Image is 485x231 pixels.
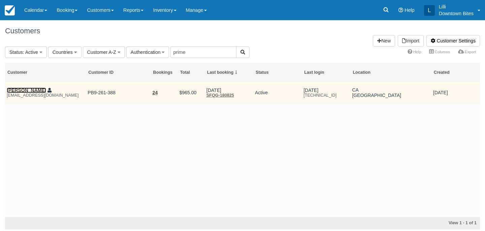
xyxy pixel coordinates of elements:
[87,49,116,55] span: Customer A-Z
[5,27,480,35] h1: Customers
[373,35,395,46] a: New
[353,70,429,75] div: Location
[424,5,435,16] div: L
[86,82,151,103] td: PB9-261-388
[126,46,169,58] button: Authentication
[53,49,73,55] span: Countries
[207,70,251,75] div: Last booking
[350,82,431,103] td: CAUnited States
[153,90,158,95] a: 24
[23,49,38,55] span: : Active
[206,93,234,98] a: SFQG-180825
[151,82,178,103] td: 24
[425,47,454,57] a: Columns
[439,10,474,17] p: Downtown Bites
[83,46,125,58] button: Customer A-Z
[403,47,425,57] a: Help
[5,5,15,15] img: checkfront-main-nav-mini-logo.png
[5,82,86,103] td: Omid Moein primephillycalifornia@gmail.com
[5,46,47,58] button: Status: Active
[178,82,205,103] td: $965.00
[7,93,84,98] em: [EMAIL_ADDRESS][DOMAIN_NAME]
[48,46,82,58] button: Countries
[304,70,348,75] div: Last login
[253,82,302,103] td: Active
[205,82,253,103] td: Aug 18SFQG-180825
[405,7,415,13] span: Help
[131,49,161,55] span: Authentication
[180,70,203,75] div: Total
[302,82,350,103] td: Aug 28107.116.170.141
[7,70,84,75] div: Customer
[431,82,480,103] td: Jul 3
[434,70,478,75] div: Created
[88,70,149,75] div: Customer ID
[325,220,477,226] div: View 1 - 1 of 1
[256,70,300,75] div: Status
[403,47,480,58] ul: More
[398,35,424,46] a: Import
[398,8,403,12] i: Help
[439,3,474,10] p: Lilli
[303,93,349,98] em: [TECHNICAL_ID]
[153,70,176,75] div: Bookings
[7,88,46,93] a: [PERSON_NAME]
[426,35,480,46] a: Customer Settings
[170,46,236,58] input: Search Customers
[454,47,480,57] a: Export
[9,49,23,55] span: Status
